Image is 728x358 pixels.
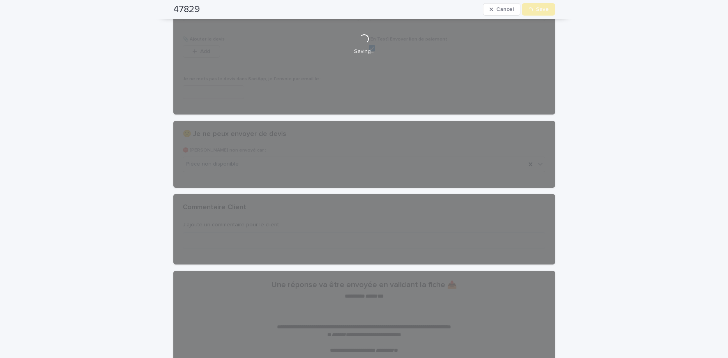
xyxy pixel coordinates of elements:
button: Cancel [483,3,520,16]
p: Saving… [354,48,374,55]
button: Save [522,3,555,16]
span: Cancel [496,7,514,12]
h2: 47829 [173,4,200,15]
span: Save [536,7,549,12]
